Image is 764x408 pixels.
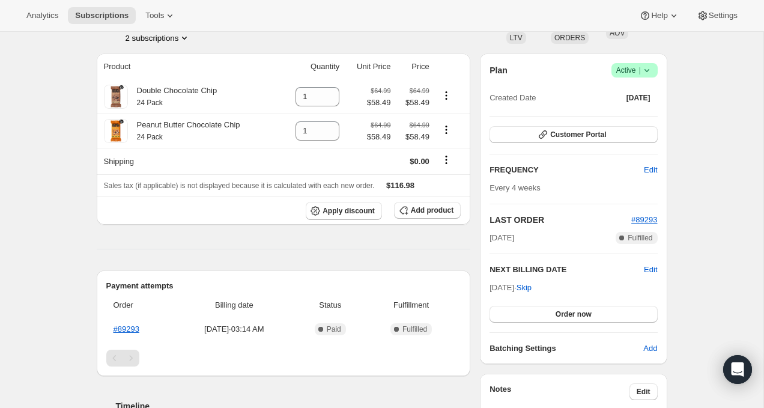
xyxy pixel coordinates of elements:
span: LTV [510,34,523,42]
button: Product actions [437,123,456,136]
h2: Plan [490,64,508,76]
th: Shipping [97,148,280,174]
span: Edit [637,387,650,397]
span: Add [643,343,657,355]
img: product img [104,119,128,143]
span: $116.98 [386,181,414,190]
span: $0.00 [410,157,429,166]
button: Add [636,339,664,358]
th: Unit Price [343,53,394,80]
th: Order [106,292,174,318]
button: Edit [637,160,664,180]
button: Tools [138,7,183,24]
span: [DATE] [490,232,514,244]
span: $58.49 [367,97,391,109]
button: Product actions [126,32,191,44]
span: Tools [145,11,164,20]
span: [DATE] · 03:14 AM [177,323,291,335]
span: $58.49 [367,131,391,143]
a: #89293 [631,215,657,224]
span: [DATE] · [490,283,532,292]
span: [DATE] [626,93,650,103]
button: Help [632,7,687,24]
span: Subscriptions [75,11,129,20]
a: #89293 [114,324,139,333]
span: Billing date [177,299,291,311]
span: | [638,65,640,75]
span: Status [299,299,362,311]
th: Price [394,53,432,80]
span: Order now [556,309,592,319]
span: $58.49 [398,97,429,109]
button: Edit [644,264,657,276]
div: Peanut Butter Chocolate Chip [128,119,240,143]
div: Open Intercom Messenger [723,355,752,384]
h2: FREQUENCY [490,164,644,176]
span: Fulfilled [402,324,427,334]
button: [DATE] [619,90,658,106]
small: 24 Pack [137,99,163,107]
img: product img [104,85,128,109]
button: Shipping actions [437,153,456,166]
h2: LAST ORDER [490,214,631,226]
span: Edit [644,164,657,176]
button: Add product [394,202,461,219]
button: Edit [629,383,658,400]
button: Analytics [19,7,65,24]
span: Apply discount [323,206,375,216]
button: #89293 [631,214,657,226]
span: Analytics [26,11,58,20]
span: Skip [517,282,532,294]
button: Subscriptions [68,7,136,24]
h6: Batching Settings [490,343,643,355]
small: 24 Pack [137,133,163,141]
button: Skip [509,278,539,297]
th: Quantity [280,53,344,80]
th: Product [97,53,280,80]
small: $64.99 [371,121,390,129]
h2: Payment attempts [106,280,461,292]
h2: NEXT BILLING DATE [490,264,644,276]
span: Paid [327,324,341,334]
span: Active [616,64,653,76]
small: $64.99 [371,87,390,94]
span: Sales tax (if applicable) is not displayed because it is calculated with each new order. [104,181,375,190]
span: Fulfilled [628,233,652,243]
small: $64.99 [410,87,429,94]
span: Created Date [490,92,536,104]
button: Order now [490,306,657,323]
div: Double Chocolate Chip [128,85,217,109]
h3: Notes [490,383,629,400]
nav: Pagination [106,350,461,367]
span: Customer Portal [550,130,606,139]
span: Fulfillment [369,299,453,311]
span: Add product [411,206,453,215]
small: $64.99 [410,121,429,129]
span: ORDERS [554,34,585,42]
button: Customer Portal [490,126,657,143]
button: Product actions [437,89,456,102]
span: Settings [709,11,738,20]
button: Apply discount [306,202,382,220]
button: Settings [690,7,745,24]
span: Every 4 weeks [490,183,541,192]
span: $58.49 [398,131,429,143]
span: Help [651,11,667,20]
span: AOV [610,29,625,37]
